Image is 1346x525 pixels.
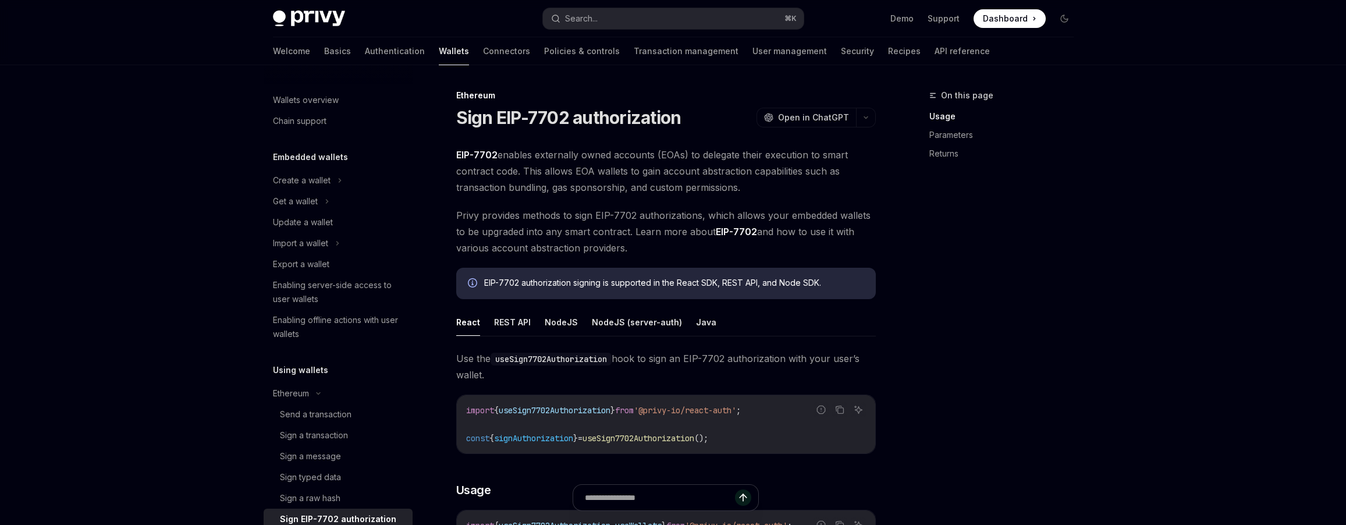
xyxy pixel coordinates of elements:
button: Create a wallet [264,170,348,191]
a: Export a wallet [264,254,413,275]
span: { [489,433,494,444]
div: Create a wallet [273,173,331,187]
div: Update a wallet [273,215,333,229]
button: Ethereum [264,383,326,404]
button: React [456,308,480,336]
div: Wallets overview [273,93,339,107]
span: } [573,433,578,444]
div: Chain support [273,114,326,128]
a: Enabling offline actions with user wallets [264,310,413,345]
button: Report incorrect code [814,402,829,417]
button: Get a wallet [264,191,335,212]
a: Recipes [888,37,921,65]
div: Sign a transaction [280,428,348,442]
span: ⌘ K [784,14,797,23]
button: NodeJS [545,308,578,336]
button: Open in ChatGPT [757,108,856,127]
a: Demo [890,13,914,24]
span: On this page [941,88,993,102]
span: (); [694,433,708,444]
a: Sign a transaction [264,425,413,446]
button: Import a wallet [264,233,346,254]
span: Open in ChatGPT [778,112,849,123]
a: Usage [929,107,1083,126]
span: Dashboard [983,13,1028,24]
a: Sign a raw hash [264,488,413,509]
h5: Using wallets [273,363,328,377]
input: Ask a question... [585,485,735,510]
a: Update a wallet [264,212,413,233]
a: API reference [935,37,990,65]
img: dark logo [273,10,345,27]
div: Ethereum [273,386,309,400]
span: } [610,405,615,416]
a: Parameters [929,126,1083,144]
div: Search... [565,12,598,26]
span: const [466,433,489,444]
div: EIP-7702 authorization signing is supported in the React SDK, REST API, and Node SDK. [484,277,864,290]
h5: Embedded wallets [273,150,348,164]
div: Ethereum [456,90,876,101]
a: Wallets overview [264,90,413,111]
a: Transaction management [634,37,738,65]
a: EIP-7702 [456,149,498,161]
div: Sign typed data [280,470,341,484]
button: Send message [735,489,751,506]
button: REST API [494,308,531,336]
a: Sign a message [264,446,413,467]
div: Send a transaction [280,407,351,421]
span: '@privy-io/react-auth' [634,405,736,416]
a: Security [841,37,874,65]
button: Search...⌘K [543,8,804,29]
button: Ask AI [851,402,866,417]
button: Toggle dark mode [1055,9,1074,28]
span: Use the hook to sign an EIP-7702 authorization with your user’s wallet. [456,350,876,383]
span: enables externally owned accounts (EOAs) to delegate their execution to smart contract code. This... [456,147,876,196]
a: Authentication [365,37,425,65]
svg: Info [468,278,480,290]
button: Copy the contents from the code block [832,402,847,417]
a: Basics [324,37,351,65]
a: Chain support [264,111,413,132]
div: Import a wallet [273,236,328,250]
div: Sign a raw hash [280,491,340,505]
span: import [466,405,494,416]
span: useSign7702Authorization [499,405,610,416]
a: EIP-7702 [716,226,757,238]
code: useSign7702Authorization [491,353,612,366]
button: NodeJS (server-auth) [592,308,682,336]
div: Enabling offline actions with user wallets [273,313,406,341]
span: { [494,405,499,416]
a: Support [928,13,960,24]
div: Sign a message [280,449,341,463]
div: Get a wallet [273,194,318,208]
a: Wallets [439,37,469,65]
div: Export a wallet [273,257,329,271]
h1: Sign EIP-7702 authorization [456,107,681,128]
span: signAuthorization [494,433,573,444]
span: Privy provides methods to sign EIP-7702 authorizations, which allows your embedded wallets to be ... [456,207,876,256]
button: Java [696,308,716,336]
a: Policies & controls [544,37,620,65]
span: ; [736,405,741,416]
span: = [578,433,583,444]
a: User management [752,37,827,65]
span: from [615,405,634,416]
a: Connectors [483,37,530,65]
a: Dashboard [974,9,1046,28]
a: Welcome [273,37,310,65]
a: Sign typed data [264,467,413,488]
a: Enabling server-side access to user wallets [264,275,413,310]
div: Enabling server-side access to user wallets [273,278,406,306]
span: useSign7702Authorization [583,433,694,444]
a: Returns [929,144,1083,163]
a: Send a transaction [264,404,413,425]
